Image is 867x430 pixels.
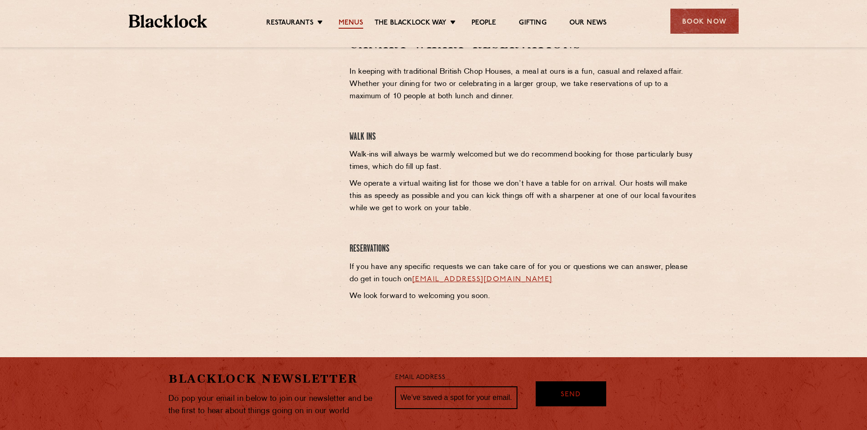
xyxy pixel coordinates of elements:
input: We’ve saved a spot for your email... [395,386,517,409]
a: The Blacklock Way [375,19,446,29]
p: In keeping with traditional British Chop Houses, a meal at ours is a fun, casual and relaxed affa... [350,66,699,103]
h4: Reservations [350,243,699,255]
p: If you have any specific requests we can take care of for you or questions we can answer, please ... [350,261,699,286]
span: Send [561,390,581,400]
h2: Blacklock Newsletter [168,371,381,387]
h4: Walk Ins [350,131,699,143]
a: Menus [339,19,363,29]
a: People [472,19,496,29]
a: Restaurants [266,19,314,29]
p: Walk-ins will always be warmly welcomed but we do recommend booking for those particularly busy t... [350,149,699,173]
a: Our News [569,19,607,29]
label: Email Address [395,373,445,383]
a: Gifting [519,19,546,29]
p: We operate a virtual waiting list for those we don’t have a table for on arrival. Our hosts will ... [350,178,699,215]
a: [EMAIL_ADDRESS][DOMAIN_NAME] [412,276,553,283]
img: BL_Textured_Logo-footer-cropped.svg [129,15,208,28]
p: Do pop your email in below to join our newsletter and be the first to hear about things going on ... [168,393,381,417]
p: We look forward to welcoming you soon. [350,290,699,303]
iframe: OpenTable make booking widget [201,36,303,173]
div: Book Now [670,9,739,34]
